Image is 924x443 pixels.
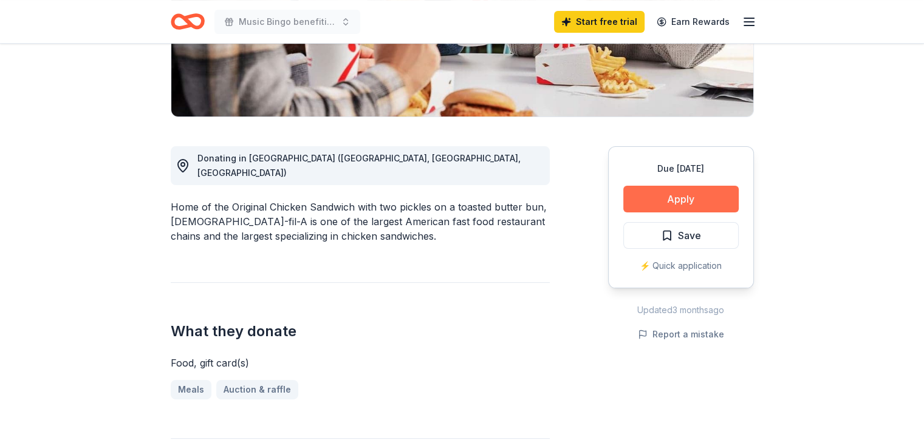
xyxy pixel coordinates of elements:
button: Apply [623,186,739,212]
a: Auction & raffle [216,380,298,399]
div: Due [DATE] [623,161,739,176]
a: Meals [171,380,211,399]
h2: What they donate [171,322,550,341]
div: Home of the Original Chicken Sandwich with two pickles on a toasted butter bun, [DEMOGRAPHIC_DATA... [171,200,550,243]
div: ⚡️ Quick application [623,259,739,273]
div: Food, gift card(s) [171,356,550,370]
a: Start free trial [554,11,645,33]
a: Earn Rewards [649,11,737,33]
a: Home [171,7,205,36]
div: Updated 3 months ago [608,303,754,317]
button: Report a mistake [638,327,724,342]
span: Music Bingo benefiting Polar Rescue [239,15,336,29]
button: Save [623,222,739,249]
span: Save [678,228,701,243]
button: Music Bingo benefiting Polar Rescue [214,10,360,34]
span: Donating in [GEOGRAPHIC_DATA] ([GEOGRAPHIC_DATA], [GEOGRAPHIC_DATA], [GEOGRAPHIC_DATA]) [197,153,521,178]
